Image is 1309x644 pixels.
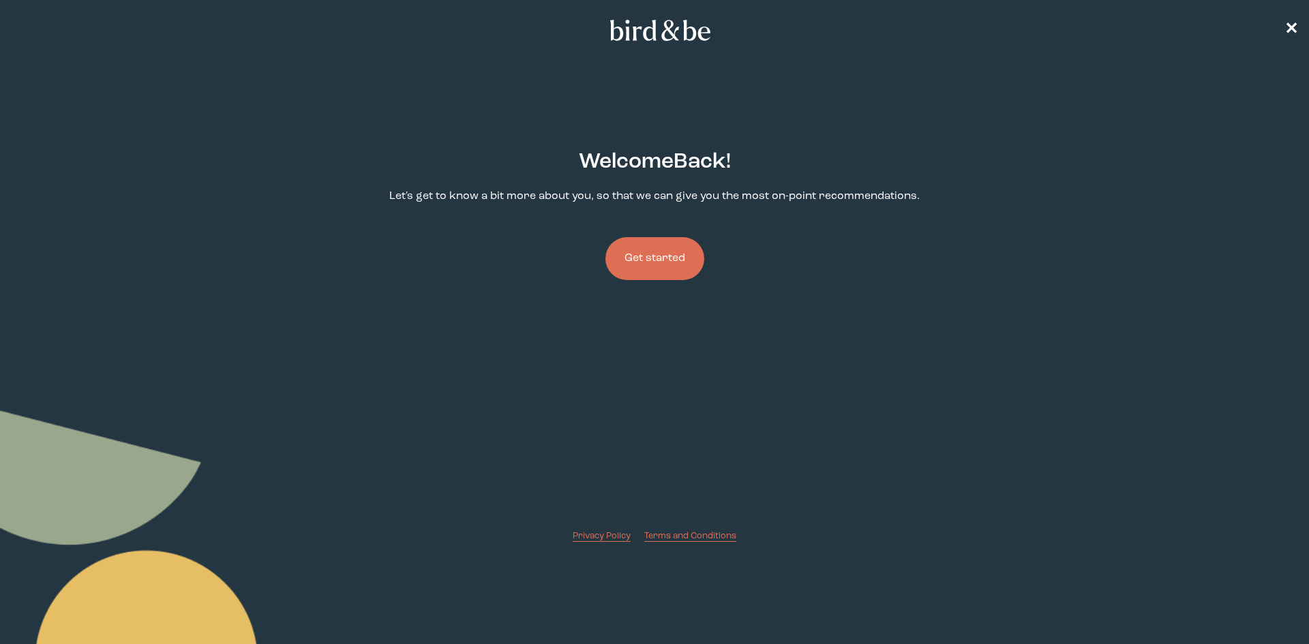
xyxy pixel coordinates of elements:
a: Terms and Conditions [644,530,736,542]
p: Let's get to know a bit more about you, so that we can give you the most on-point recommendations. [389,189,920,204]
a: ✕ [1284,18,1298,42]
a: Privacy Policy [573,530,631,542]
span: Privacy Policy [573,532,631,540]
span: ✕ [1284,22,1298,38]
span: Terms and Conditions [644,532,736,540]
h2: Welcome Back ! [579,147,731,178]
a: Get started [605,215,704,302]
button: Get started [605,237,704,280]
